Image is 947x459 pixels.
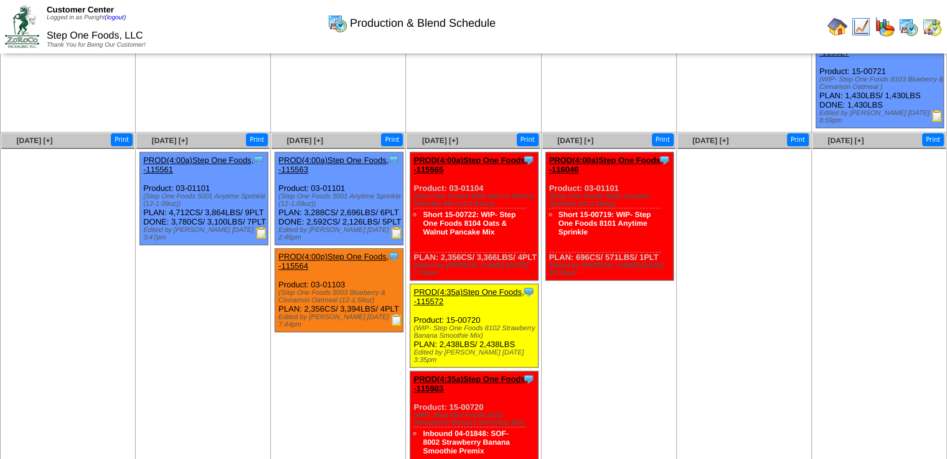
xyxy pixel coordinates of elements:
[816,35,944,128] div: Product: 15-00721 PLAN: 1,430LBS / 1,430LBS DONE: 1,430LBS
[410,152,539,280] div: Product: 03-01104 PLAN: 2,356CS / 3,366LBS / 4PLT
[658,154,671,166] img: Tooltip
[522,285,535,298] img: Tooltip
[422,136,458,145] a: [DATE] [+]
[413,193,538,208] div: (Step One Foods 5004 Oats & Walnut Pancake Mix (12-1.91oz))
[111,133,133,146] button: Print
[557,136,593,145] a: [DATE] [+]
[143,226,268,241] div: Edited by [PERSON_NAME] [DATE] 3:47pm
[827,17,847,37] img: home.gif
[278,193,403,208] div: (Step One Foods 5001 Anytime Sprinkle (12-1.09oz))
[692,136,728,145] a: [DATE] [+]
[252,154,265,166] img: Tooltip
[413,325,538,340] div: (WIP- Step One Foods 8102 Strawberry Banana Smoothie Mix)
[545,152,674,280] div: Product: 03-01101 PLAN: 696CS / 571LBS / 1PLT
[278,252,389,271] a: PROD(4:00p)Step One Foods, -115564
[522,154,535,166] img: Tooltip
[922,17,942,37] img: calendarinout.gif
[819,109,944,124] div: Edited by [PERSON_NAME] [DATE] 8:59pm
[931,109,943,122] img: Production Report
[413,412,538,427] div: (WIP- Step One Foods 8102 Strawberry Banana Smoothie Mix)
[275,152,403,245] div: Product: 03-01101 PLAN: 3,288CS / 2,696LBS / 6PLT DONE: 2,592CS / 2,126LBS / 5PLT
[922,133,944,146] button: Print
[851,17,871,37] img: line_graph.gif
[413,287,524,306] a: PROD(4:35a)Step One Foods, -115572
[47,30,143,41] span: Step One Foods, LLC
[140,152,268,245] div: Product: 03-01101 PLAN: 4,712CS / 3,864LBS / 9PLT DONE: 3,780CS / 3,100LBS / 7PLT
[413,155,527,174] a: PROD(4:00a)Step One Foods, -115565
[278,313,403,328] div: Edited by [PERSON_NAME] [DATE] 7:44pm
[16,136,52,145] a: [DATE] [+]
[143,193,268,208] div: (Step One Foods 5001 Anytime Sprinkle (12-1.09oz))
[819,76,944,91] div: (WIP- Step One Foods 8103 Blueberry & Cinnamon Oatmeal )
[390,226,403,239] img: Production Report
[875,17,895,37] img: graph.gif
[558,210,651,236] a: Short 15-00719: WIP- Step One Foods 8101 Anytime Sprinkle
[381,133,403,146] button: Print
[275,249,403,332] div: Product: 03-01103 PLAN: 2,356CS / 3,394LBS / 4PLT
[652,133,674,146] button: Print
[549,262,674,277] div: Edited by [PERSON_NAME] [DATE] 10:31pm
[278,289,403,304] div: (Step One Foods 5003 Blueberry & Cinnamon Oatmeal (12-1.59oz)
[246,133,268,146] button: Print
[517,133,539,146] button: Print
[898,17,918,37] img: calendarprod.gif
[105,14,126,21] a: (logout)
[278,155,389,174] a: PROD(4:00a)Step One Foods, -115563
[47,42,146,49] span: Thank You for Being Our Customer!
[327,13,347,33] img: calendarprod.gif
[152,136,188,145] a: [DATE] [+]
[413,262,538,277] div: Edited by [PERSON_NAME] [DATE] 7:15pm
[350,17,496,30] span: Production & Blend Schedule
[522,373,535,385] img: Tooltip
[423,429,509,455] a: Inbound 04-01848: SOF- 8002 Strawberry Banana Smoothie Premix
[287,136,323,145] a: [DATE] [+]
[787,133,809,146] button: Print
[423,210,516,236] a: Short 15-00722: WIP- Step One Foods 8104 Oats & Walnut Pancake Mix
[387,250,400,262] img: Tooltip
[255,226,268,239] img: Production Report
[278,226,403,241] div: Edited by [PERSON_NAME] [DATE] 2:46pm
[410,284,539,368] div: Product: 15-00720 PLAN: 2,438LBS / 2,438LBS
[143,155,253,174] a: PROD(4:00a)Step One Foods, -115561
[47,14,126,21] span: Logged in as Pwright
[549,155,663,174] a: PROD(4:00a)Step One Foods, -116046
[827,136,864,145] a: [DATE] [+]
[413,374,527,393] a: PROD(4:35a)Step One Foods, -115983
[5,6,39,47] img: ZoRoCo_Logo(Green%26Foil)%20jpg.webp
[549,193,674,208] div: (Step One Foods 5001 Anytime Sprinkle (12-1.09oz))
[47,5,114,14] span: Customer Center
[390,313,403,326] img: Production Report
[413,349,538,364] div: Edited by [PERSON_NAME] [DATE] 3:35pm
[387,154,400,166] img: Tooltip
